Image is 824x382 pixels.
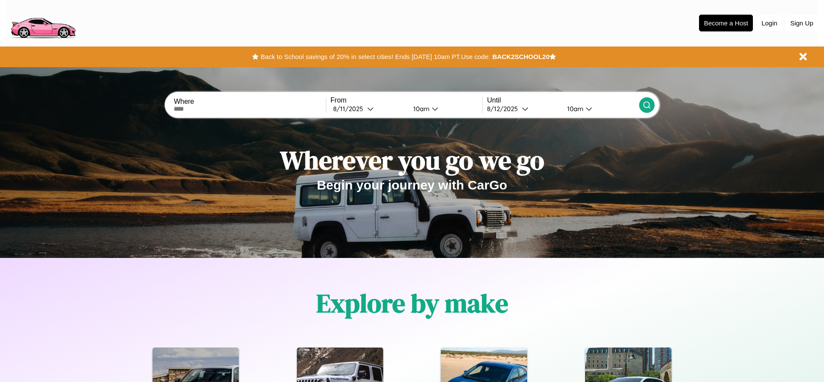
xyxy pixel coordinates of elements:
label: Where [174,98,325,106]
div: 8 / 12 / 2025 [487,105,522,113]
button: Login [757,15,782,31]
h1: Explore by make [316,286,508,321]
button: 8/11/2025 [331,104,406,113]
button: 10am [560,104,639,113]
div: 8 / 11 / 2025 [333,105,367,113]
label: Until [487,96,639,104]
img: logo [6,4,79,40]
button: Back to School savings of 20% in select cities! Ends [DATE] 10am PT.Use code: [259,51,492,63]
button: Become a Host [699,15,753,31]
label: From [331,96,482,104]
button: 10am [406,104,482,113]
button: Sign Up [786,15,818,31]
div: 10am [409,105,432,113]
b: BACK2SCHOOL20 [492,53,549,60]
div: 10am [563,105,586,113]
